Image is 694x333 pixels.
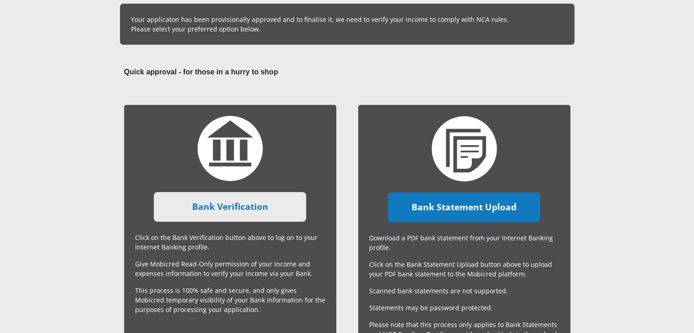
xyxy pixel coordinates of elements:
[124,68,278,76] b: Quick approval - for those in a hurry to shop
[369,260,559,279] p: Click on the Bank Statement Upload button above to upload your PDF bank statement to the Mobicred...
[154,192,306,222] a: Bank Verification
[369,303,559,312] p: Statements may be password protected.
[131,15,564,34] p: Your applicaton has been provisionally approved and to finalise it, we need to verify your income...
[135,259,325,278] p: Give Mobicred Read-Only permission of your income and expenses information to verify your income ...
[135,233,325,252] p: Click on the Bank Verification button above to log on to your Internet Banking profile.
[388,193,540,222] a: Bank Statement Upload
[369,233,559,252] p: Download a PDF bank statement from your Internet Banking profile.
[369,286,559,296] p: Scanned bank statements are not supported.
[432,116,497,182] img: statement-upload.svg
[135,286,325,314] p: This process is 100% safe and secure, and only gives Mobicred temporary visibility of your Bank i...
[198,116,263,181] img: bank-verification.svg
